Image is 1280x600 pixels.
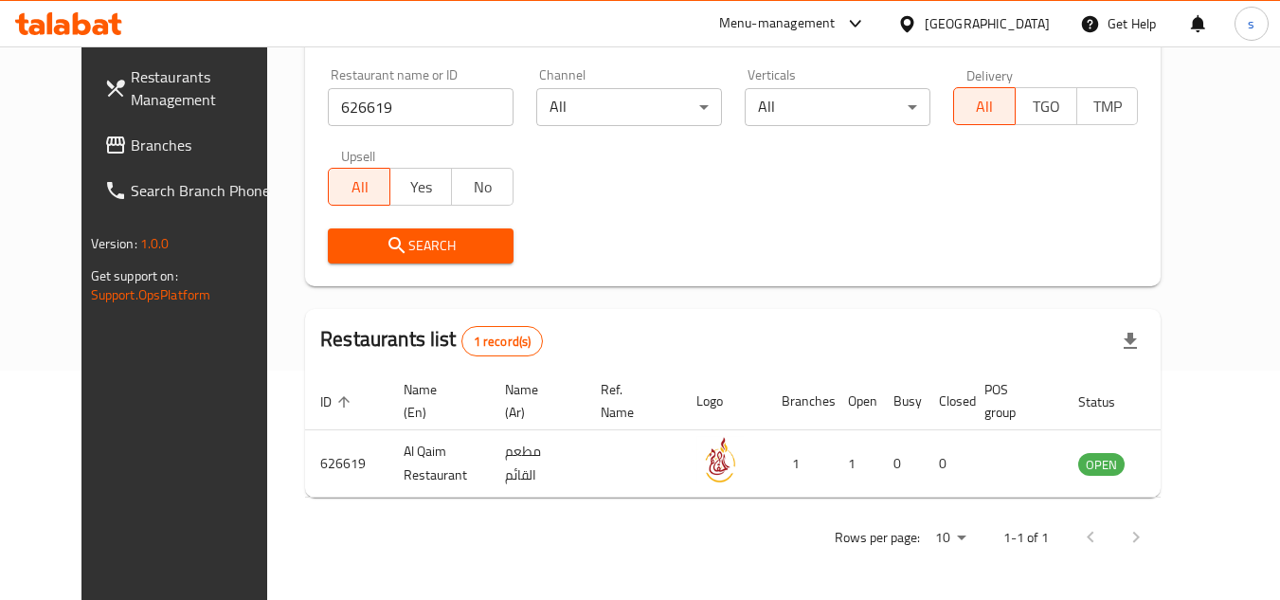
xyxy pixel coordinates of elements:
[343,234,498,258] span: Search
[320,325,543,356] h2: Restaurants list
[924,373,969,430] th: Closed
[1015,87,1077,125] button: TGO
[131,179,280,202] span: Search Branch Phone
[536,88,722,126] div: All
[140,231,170,256] span: 1.0.0
[91,231,137,256] span: Version:
[1078,453,1125,476] div: OPEN
[925,13,1050,34] div: [GEOGRAPHIC_DATA]
[878,430,924,498] td: 0
[835,526,920,550] p: Rows per page:
[328,88,514,126] input: Search for restaurant name or ID..
[505,378,563,424] span: Name (Ar)
[89,122,296,168] a: Branches
[328,168,390,206] button: All
[461,326,544,356] div: Total records count
[681,373,766,430] th: Logo
[1078,454,1125,476] span: OPEN
[451,168,514,206] button: No
[460,173,506,201] span: No
[131,65,280,111] span: Restaurants Management
[928,524,973,553] div: Rows per page:
[878,373,924,430] th: Busy
[766,430,833,498] td: 1
[766,373,833,430] th: Branches
[1085,93,1131,120] span: TMP
[404,378,467,424] span: Name (En)
[398,173,444,201] span: Yes
[305,373,1228,498] table: enhanced table
[328,228,514,264] button: Search
[328,23,1138,51] h2: Restaurant search
[745,88,930,126] div: All
[601,378,658,424] span: Ref. Name
[1076,87,1139,125] button: TMP
[336,173,383,201] span: All
[962,93,1008,120] span: All
[89,168,296,213] a: Search Branch Phone
[320,391,356,413] span: ID
[696,436,744,483] img: Al Qaim Restaurant
[966,68,1014,82] label: Delivery
[1003,526,1049,550] p: 1-1 of 1
[389,168,452,206] button: Yes
[833,373,878,430] th: Open
[341,149,376,162] label: Upsell
[490,430,586,498] td: مطعم القائم
[388,430,490,498] td: Al Qaim Restaurant
[1078,391,1140,413] span: Status
[719,12,836,35] div: Menu-management
[1108,318,1153,364] div: Export file
[924,430,969,498] td: 0
[1248,13,1254,34] span: s
[1023,93,1070,120] span: TGO
[953,87,1016,125] button: All
[305,430,388,498] td: 626619
[833,430,878,498] td: 1
[462,333,543,351] span: 1 record(s)
[91,282,211,307] a: Support.OpsPlatform
[91,264,178,288] span: Get support on:
[89,54,296,122] a: Restaurants Management
[984,378,1040,424] span: POS group
[131,134,280,156] span: Branches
